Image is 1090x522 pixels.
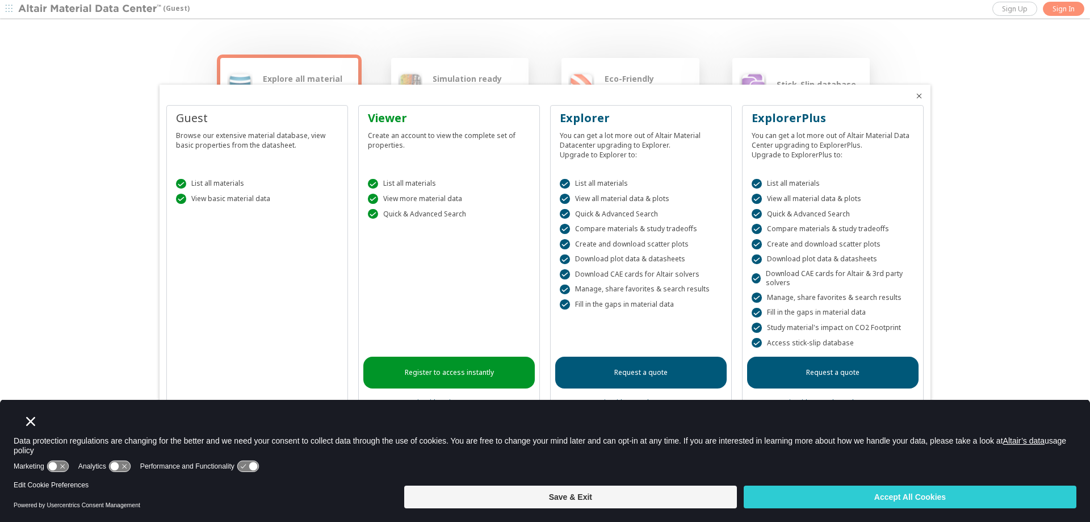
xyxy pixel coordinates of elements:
[560,126,722,160] div: You can get a lot more out of Altair Material Datacenter upgrading to Explorer. Upgrade to Explor...
[368,194,378,204] div: 
[560,179,570,189] div: 
[752,179,914,189] div: List all materials
[752,224,914,234] div: Compare materials & study tradeoffs
[176,194,338,204] div: View basic material data
[752,194,914,204] div: View all material data & plots
[560,239,570,249] div: 
[560,239,722,249] div: Create and download scatter plots
[560,285,570,295] div: 
[560,254,722,265] div: Download plot data & datasheets
[752,273,761,283] div: 
[752,293,762,303] div: 
[560,285,722,295] div: Manage, share favorites & search results
[752,323,914,333] div: Study material's impact on CO2 Footprint
[560,299,570,310] div: 
[560,254,570,265] div: 
[560,110,722,126] div: Explorer
[560,209,570,219] div: 
[915,91,924,101] button: Close
[752,323,762,333] div: 
[560,209,722,219] div: Quick & Advanced Search
[176,194,186,204] div: 
[752,338,762,348] div: 
[752,179,762,189] div: 
[777,398,889,407] a: Login with an ExplorerPlus account
[555,357,727,389] a: Request a quote
[405,398,494,407] a: Login with a Viewer account
[560,269,570,279] div: 
[752,239,762,249] div: 
[368,126,530,150] div: Create an account to view the complete set of properties.
[752,254,914,265] div: Download plot data & datasheets
[176,179,186,189] div: 
[592,398,690,407] a: Login with an Explorer account
[368,209,530,219] div: Quick & Advanced Search
[752,308,914,318] div: Fill in the gaps in material data
[560,194,722,204] div: View all material data & plots
[752,126,914,160] div: You can get a lot more out of Altair Material Data Center upgrading to ExplorerPlus. Upgrade to E...
[560,179,722,189] div: List all materials
[560,299,722,310] div: Fill in the gaps in material data
[752,110,914,126] div: ExplorerPlus
[176,126,338,150] div: Browse our extensive material database, view basic properties from the datasheet.
[752,224,762,234] div: 
[368,179,530,189] div: List all materials
[752,194,762,204] div: 
[752,338,914,348] div: Access stick-slip database
[363,357,535,389] a: Register to access instantly
[368,110,530,126] div: Viewer
[560,224,722,234] div: Compare materials & study tradeoffs
[176,110,338,126] div: Guest
[752,209,914,219] div: Quick & Advanced Search
[752,308,762,318] div: 
[747,357,919,389] a: Request a quote
[368,194,530,204] div: View more material data
[752,254,762,265] div: 
[560,269,722,279] div: Download CAE cards for Altair solvers
[368,179,378,189] div: 
[752,209,762,219] div: 
[176,179,338,189] div: List all materials
[368,209,378,219] div: 
[560,194,570,204] div: 
[752,269,914,287] div: Download CAE cards for Altair & 3rd party solvers
[752,239,914,249] div: Create and download scatter plots
[560,224,570,234] div: 
[752,293,914,303] div: Manage, share favorites & search results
